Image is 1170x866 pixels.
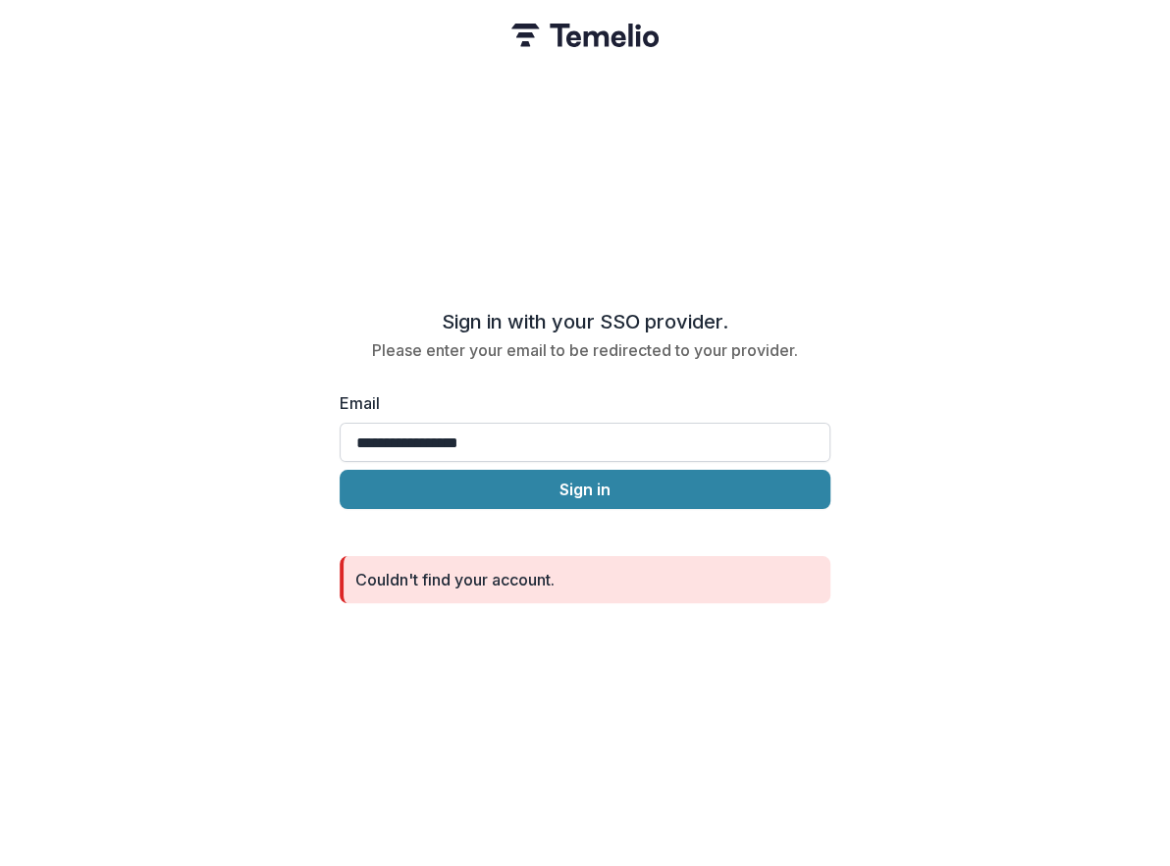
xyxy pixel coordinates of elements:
[511,24,659,47] img: Temelio
[340,470,830,509] button: Sign in
[355,568,555,591] div: Couldn't find your account.
[340,391,819,415] label: Email
[340,341,830,360] h2: Please enter your email to be redirected to your provider.
[340,310,830,333] h2: Sign in with your SSO provider.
